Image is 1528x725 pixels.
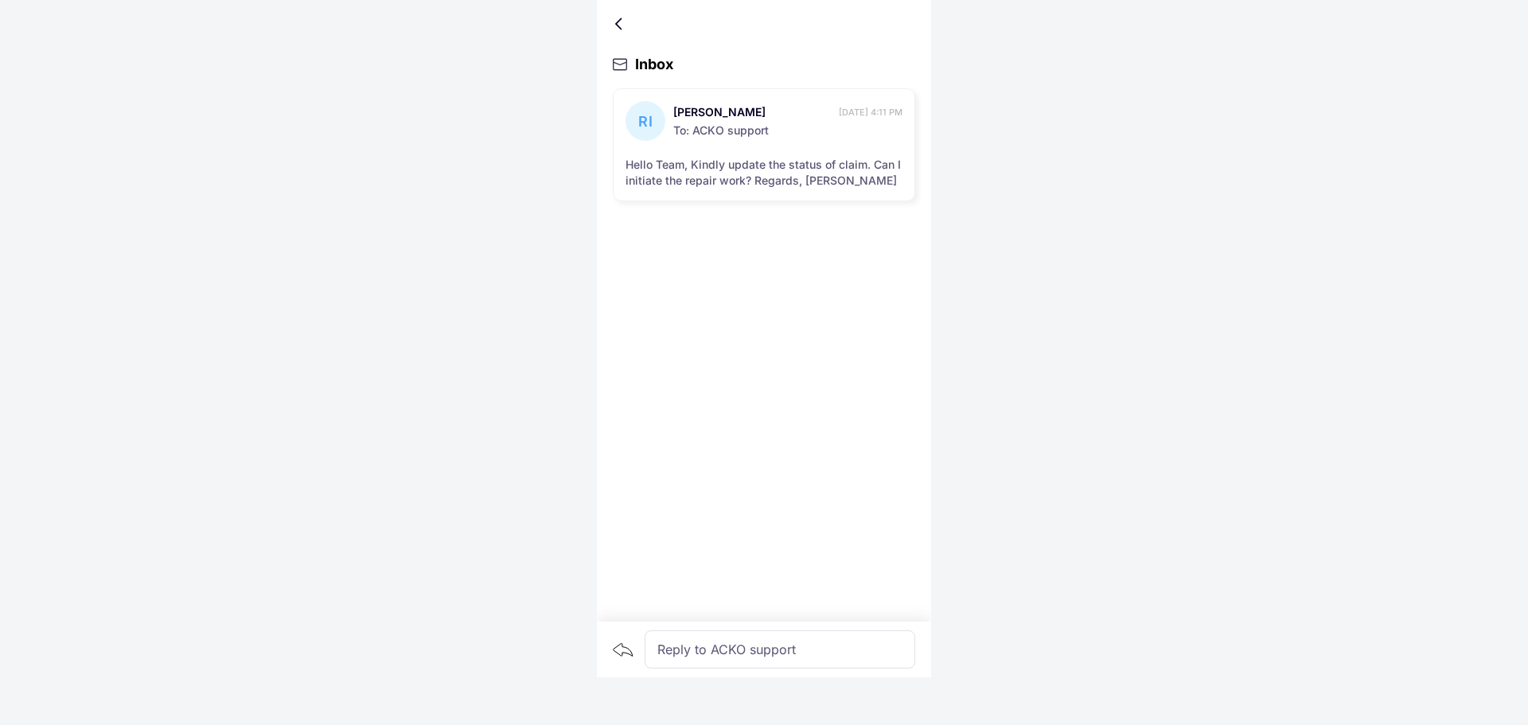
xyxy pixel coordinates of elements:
[613,56,915,72] div: Inbox
[626,157,902,189] div: Hello Team, Kindly update the status of claim. Can I initiate the repair work? Regards, [PERSON_N...
[673,104,835,120] span: [PERSON_NAME]
[626,101,665,141] div: RI
[645,630,915,668] div: Reply to ACKO support
[839,106,902,119] span: [DATE] 4:11 PM
[673,120,902,138] span: To: ACKO support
